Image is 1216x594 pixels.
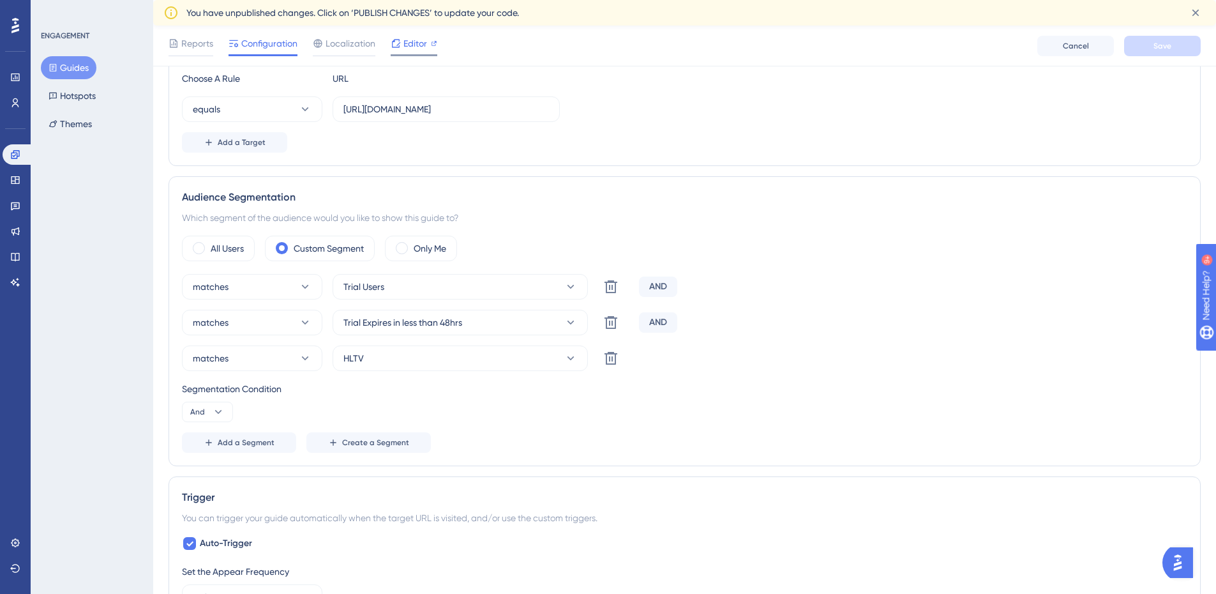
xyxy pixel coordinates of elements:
div: Segmentation Condition [182,381,1187,397]
span: matches [193,315,229,330]
span: HLTV [343,351,364,366]
div: You can trigger your guide automatically when the target URL is visited, and/or use the custom tr... [182,510,1187,526]
span: matches [193,279,229,294]
button: Hotspots [41,84,103,107]
div: URL [333,71,473,86]
label: Custom Segment [294,241,364,256]
button: Create a Segment [306,432,431,453]
span: Localization [326,36,375,51]
span: Trial Expires in less than 48hrs [343,315,462,330]
span: Editor [403,36,427,51]
button: matches [182,310,322,335]
button: Add a Segment [182,432,296,453]
span: Add a Segment [218,438,274,448]
button: matches [182,346,322,371]
button: equals [182,96,322,122]
div: Set the Appear Frequency [182,564,1187,579]
span: Add a Target [218,137,266,148]
button: Save [1124,36,1201,56]
button: HLTV [333,346,588,371]
span: matches [193,351,229,366]
button: Trial Expires in less than 48hrs [333,310,588,335]
button: Trial Users [333,274,588,300]
div: ENGAGEMENT [41,31,89,41]
button: matches [182,274,322,300]
span: Auto-Trigger [200,536,252,551]
span: Cancel [1063,41,1089,51]
div: Trigger [182,490,1187,505]
div: Choose A Rule [182,71,322,86]
span: Create a Segment [342,438,409,448]
span: equals [193,102,220,117]
div: Which segment of the audience would you like to show this guide to? [182,210,1187,225]
span: And [190,407,205,417]
button: Guides [41,56,96,79]
button: Themes [41,112,100,135]
label: All Users [211,241,244,256]
span: Trial Users [343,279,384,294]
div: AND [639,312,677,333]
label: Only Me [414,241,446,256]
div: Audience Segmentation [182,190,1187,205]
span: Configuration [241,36,297,51]
div: 9+ [87,6,94,17]
button: Cancel [1037,36,1114,56]
button: Add a Target [182,132,287,153]
span: Reports [181,36,213,51]
iframe: UserGuiding AI Assistant Launcher [1162,544,1201,582]
div: AND [639,277,677,297]
button: And [182,402,233,422]
span: You have unpublished changes. Click on ‘PUBLISH CHANGES’ to update your code. [186,5,519,20]
input: yourwebsite.com/path [343,102,549,116]
span: Need Help? [30,3,80,19]
span: Save [1153,41,1171,51]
